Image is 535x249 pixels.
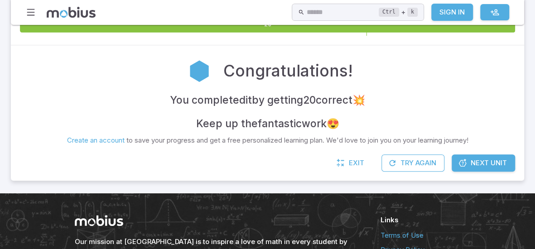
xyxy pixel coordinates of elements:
p: to save your progress and get a free personalized learning plan. We'd love to join you on your le... [67,135,468,145]
div: + [379,7,418,18]
a: Terms of Use [381,230,461,240]
h2: Congratulations! [223,59,353,83]
h4: You completed it by getting 20 correct 💥 [170,92,365,108]
a: Next Unit [452,154,515,172]
span: Next Unit [471,158,507,168]
a: Create an account [67,136,125,144]
button: Try Again [381,154,444,172]
a: Sign In [431,4,473,21]
a: Exit [332,154,371,172]
h4: Keep up the fantastic work 😍 [196,115,339,132]
h6: Links [381,215,461,225]
kbd: Ctrl [379,8,399,17]
kbd: k [407,8,418,17]
span: Exit [349,158,364,168]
